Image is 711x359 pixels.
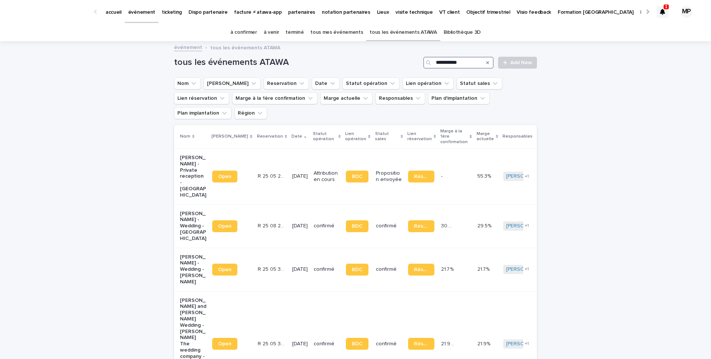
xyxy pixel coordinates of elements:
[174,204,651,248] tr: [PERSON_NAME] - Wedding - [GEOGRAPHIC_DATA]OpenR 25 08 241R 25 08 241 [DATE]confirméBDCconfirméRé...
[258,221,286,229] p: R 25 08 241
[232,92,317,104] button: Marge à la 1ère confirmation
[441,221,456,229] p: 30.9 %
[218,224,231,229] span: Open
[506,223,547,229] a: [PERSON_NAME]
[352,174,363,179] span: BDC
[414,174,428,179] span: Réservation
[314,170,340,183] p: Attribution en cours
[180,155,206,198] p: [PERSON_NAME] - Private reception - [GEOGRAPHIC_DATA]
[403,78,454,89] button: Lien opération
[180,132,190,141] p: Nom
[477,130,494,144] p: Marge actuelle
[346,220,368,232] a: BDC
[376,266,402,273] p: confirmé
[218,267,231,272] span: Open
[352,341,363,346] span: BDC
[525,174,529,179] span: + 1
[441,339,456,347] p: 21.9 %
[314,266,340,273] p: confirmé
[320,92,373,104] button: Marge actuelle
[414,267,428,272] span: Réservation
[292,341,308,347] p: [DATE]
[370,24,437,41] a: tous les événements ATAWA
[174,248,651,291] tr: [PERSON_NAME] - Wedding - [PERSON_NAME]OpenR 25 05 3705R 25 05 3705 [DATE]confirméBDCconfirméRése...
[346,171,368,182] a: BDC
[313,130,337,144] p: Statut opération
[212,171,237,182] a: Open
[258,172,286,179] p: R 25 05 263
[444,24,481,41] a: Bibliothèque 3D
[441,265,455,273] p: 21.7 %
[423,57,494,69] input: Search
[525,224,529,228] span: + 1
[264,78,309,89] button: Reservation
[264,24,279,41] a: à venir
[352,267,363,272] span: BDC
[440,127,468,146] p: Marge à la 1ère confirmation
[218,341,231,346] span: Open
[414,224,428,229] span: Réservation
[376,170,402,183] p: Proposition envoyée
[234,107,267,119] button: Région
[210,43,280,51] p: tous les événements ATAWA
[346,264,368,276] a: BDC
[376,223,402,229] p: confirmé
[457,78,502,89] button: Statut sales
[477,172,493,179] p: 55.3%
[506,266,547,273] a: [PERSON_NAME]
[408,338,434,350] a: Réservation
[174,107,231,119] button: Plan implantation
[174,148,651,204] tr: [PERSON_NAME] - Private reception - [GEOGRAPHIC_DATA]OpenR 25 05 263R 25 05 263 [DATE]Attribution...
[503,132,533,141] p: Responsables
[477,265,491,273] p: 21.7%
[218,174,231,179] span: Open
[180,254,206,285] p: [PERSON_NAME] - Wedding - [PERSON_NAME]
[212,338,237,350] a: Open
[257,132,283,141] p: Reservation
[375,130,399,144] p: Statut sales
[292,223,308,229] p: [DATE]
[408,264,434,276] a: Réservation
[408,220,434,232] a: Réservation
[477,221,493,229] p: 29.5%
[525,342,529,346] span: + 1
[498,57,537,69] a: Add New
[376,341,402,347] p: confirmé
[407,130,432,144] p: Lien réservation
[180,211,206,242] p: [PERSON_NAME] - Wedding - [GEOGRAPHIC_DATA]
[506,173,547,179] a: [PERSON_NAME]
[174,78,201,89] button: Nom
[312,78,340,89] button: Date
[212,264,237,276] a: Open
[314,223,340,229] p: confirmé
[681,6,692,18] div: MP
[343,78,400,89] button: Statut opération
[314,341,340,347] p: confirmé
[291,132,302,141] p: Date
[15,4,87,19] img: Ls34BcGeRexTGTNfXpUC
[506,341,547,347] a: [PERSON_NAME]
[352,224,363,229] span: BDC
[292,266,308,273] p: [DATE]
[657,6,668,18] div: 1
[665,4,668,9] p: 1
[345,130,366,144] p: Lien opération
[414,341,428,346] span: Réservation
[310,24,363,41] a: tous mes événements
[204,78,261,89] button: Lien Stacker
[174,43,202,51] a: événement
[346,338,368,350] a: BDC
[174,57,420,68] h1: tous les événements ATAWA
[408,171,434,182] a: Réservation
[211,132,248,141] p: [PERSON_NAME]
[212,220,237,232] a: Open
[537,130,568,144] p: Plan d'implantation
[428,92,490,104] button: Plan d'implantation
[375,92,425,104] button: Responsables
[258,265,286,273] p: R 25 05 3705
[525,267,529,271] span: + 1
[258,339,286,347] p: R 25 05 3506
[510,60,532,65] span: Add New
[230,24,257,41] a: à confirmer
